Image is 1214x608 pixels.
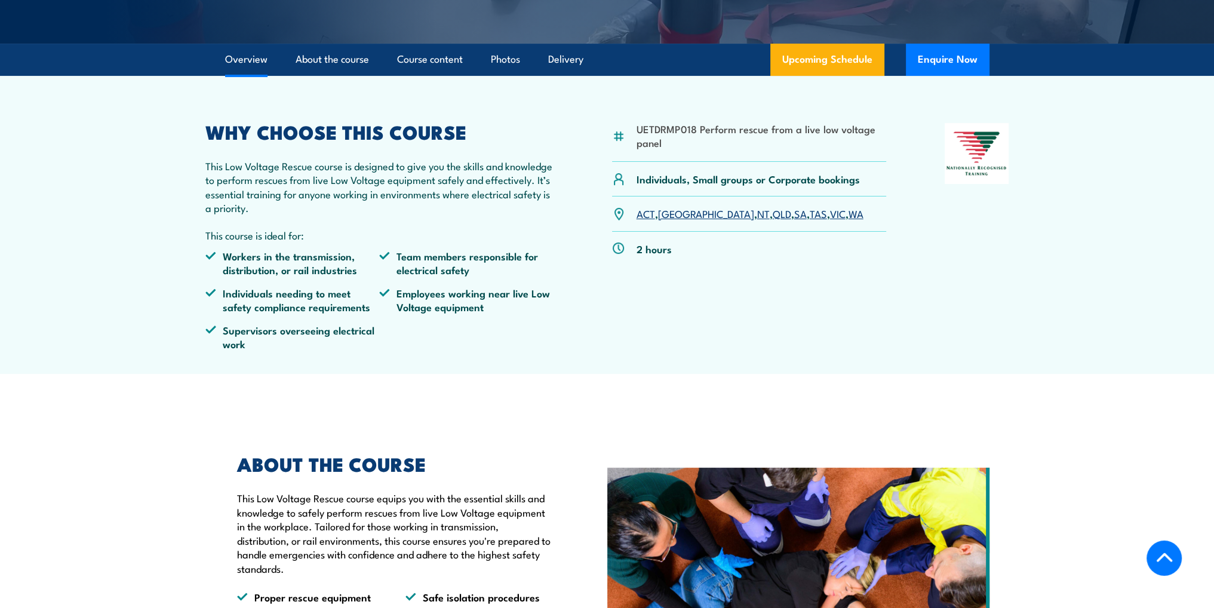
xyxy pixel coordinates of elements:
p: , , , , , , , [637,207,863,220]
a: Photos [491,44,520,75]
li: Supervisors overseeing electrical work [205,323,380,351]
img: Nationally Recognised Training logo. [945,123,1009,184]
a: About the course [296,44,369,75]
li: UETDRMP018 Perform rescue from a live low voltage panel [637,122,887,150]
li: Workers in the transmission, distribution, or rail industries [205,249,380,277]
p: This Low Voltage Rescue course equips you with the essential skills and knowledge to safely perfo... [237,491,552,575]
p: 2 hours [637,242,672,256]
li: Individuals needing to meet safety compliance requirements [205,286,380,314]
a: Upcoming Schedule [770,44,884,76]
li: Employees working near live Low Voltage equipment [379,286,554,314]
a: Course content [397,44,463,75]
p: Individuals, Small groups or Corporate bookings [637,172,860,186]
h2: ABOUT THE COURSE [237,455,552,472]
a: ACT [637,206,655,220]
a: [GEOGRAPHIC_DATA] [658,206,754,220]
a: VIC [830,206,846,220]
li: Team members responsible for electrical safety [379,249,554,277]
a: SA [794,206,807,220]
h2: WHY CHOOSE THIS COURSE [205,123,554,140]
a: Overview [225,44,268,75]
a: QLD [773,206,791,220]
a: NT [757,206,770,220]
p: This Low Voltage Rescue course is designed to give you the skills and knowledge to perform rescue... [205,159,554,215]
a: Delivery [548,44,583,75]
p: This course is ideal for: [205,228,554,242]
a: WA [849,206,863,220]
button: Enquire Now [906,44,989,76]
a: TAS [810,206,827,220]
